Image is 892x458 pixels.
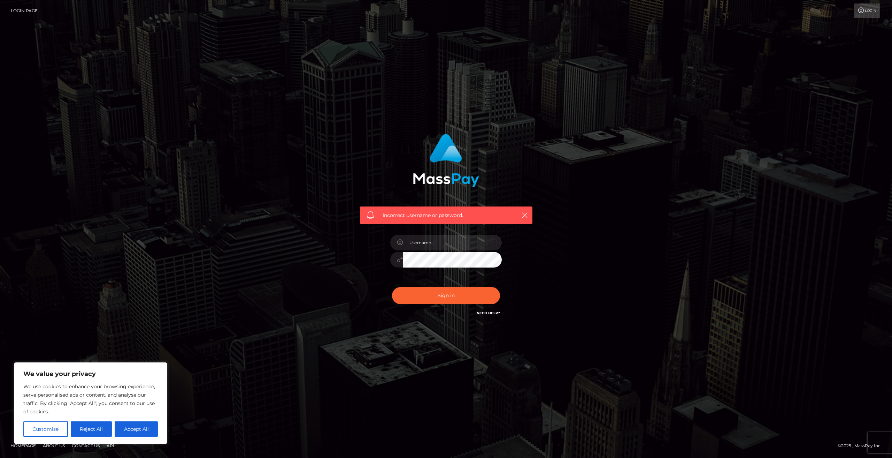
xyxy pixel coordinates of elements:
button: Sign in [392,287,500,304]
button: Customise [23,421,68,437]
a: About Us [40,440,68,451]
img: MassPay Login [413,134,479,187]
p: We value your privacy [23,370,158,378]
p: We use cookies to enhance your browsing experience, serve personalised ads or content, and analys... [23,382,158,416]
button: Accept All [115,421,158,437]
a: API [104,440,117,451]
a: Contact Us [69,440,102,451]
a: Need Help? [477,311,500,315]
a: Login Page [11,3,38,18]
input: Username... [403,235,502,250]
div: © 2025 , MassPay Inc. [838,442,887,450]
button: Reject All [71,421,112,437]
div: We value your privacy [14,362,167,444]
a: Homepage [8,440,39,451]
span: Incorrect username or password. [383,212,510,219]
a: Login [854,3,880,18]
